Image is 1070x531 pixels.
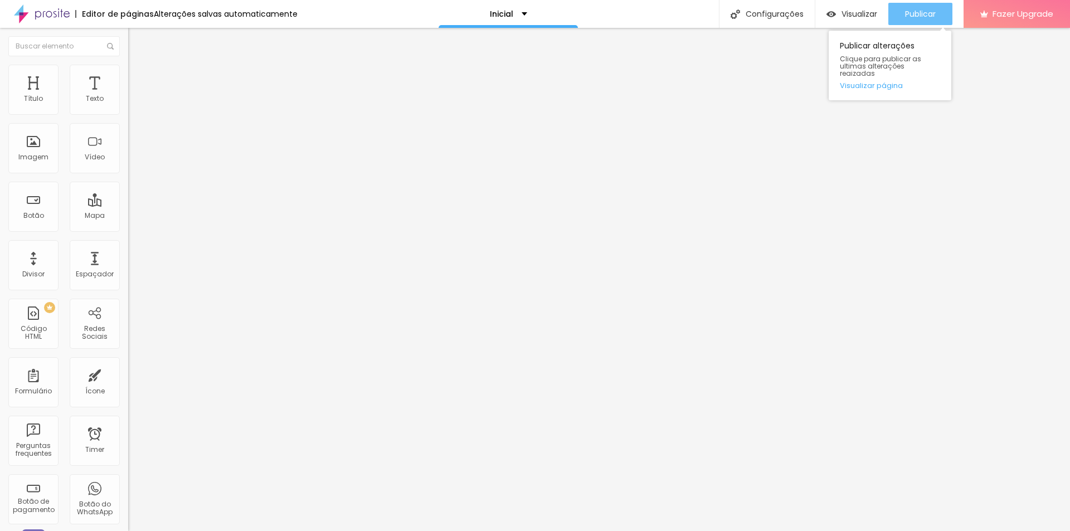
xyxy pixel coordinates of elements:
[76,270,114,278] div: Espaçador
[85,212,105,220] div: Mapa
[23,212,44,220] div: Botão
[72,325,116,341] div: Redes Sociais
[840,55,940,77] span: Clique para publicar as ultimas alterações reaizadas
[11,325,55,341] div: Código HTML
[22,270,45,278] div: Divisor
[993,9,1053,18] span: Fazer Upgrade
[815,3,888,25] button: Visualizar
[490,10,513,18] p: Inicial
[11,442,55,458] div: Perguntas frequentes
[75,10,154,18] div: Editor de páginas
[8,36,120,56] input: Buscar elemento
[85,153,105,161] div: Vídeo
[840,82,940,89] a: Visualizar página
[86,95,104,103] div: Texto
[154,10,298,18] div: Alterações salvas automaticamente
[905,9,936,18] span: Publicar
[107,43,114,50] img: Icone
[826,9,836,19] img: view-1.svg
[85,446,104,454] div: Timer
[829,31,951,100] div: Publicar alterações
[888,3,952,25] button: Publicar
[15,387,52,395] div: Formulário
[842,9,877,18] span: Visualizar
[85,387,105,395] div: Ícone
[128,28,1070,531] iframe: Editor
[11,498,55,514] div: Botão de pagamento
[72,500,116,517] div: Botão do WhatsApp
[18,153,48,161] div: Imagem
[24,95,43,103] div: Título
[731,9,740,19] img: Icone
